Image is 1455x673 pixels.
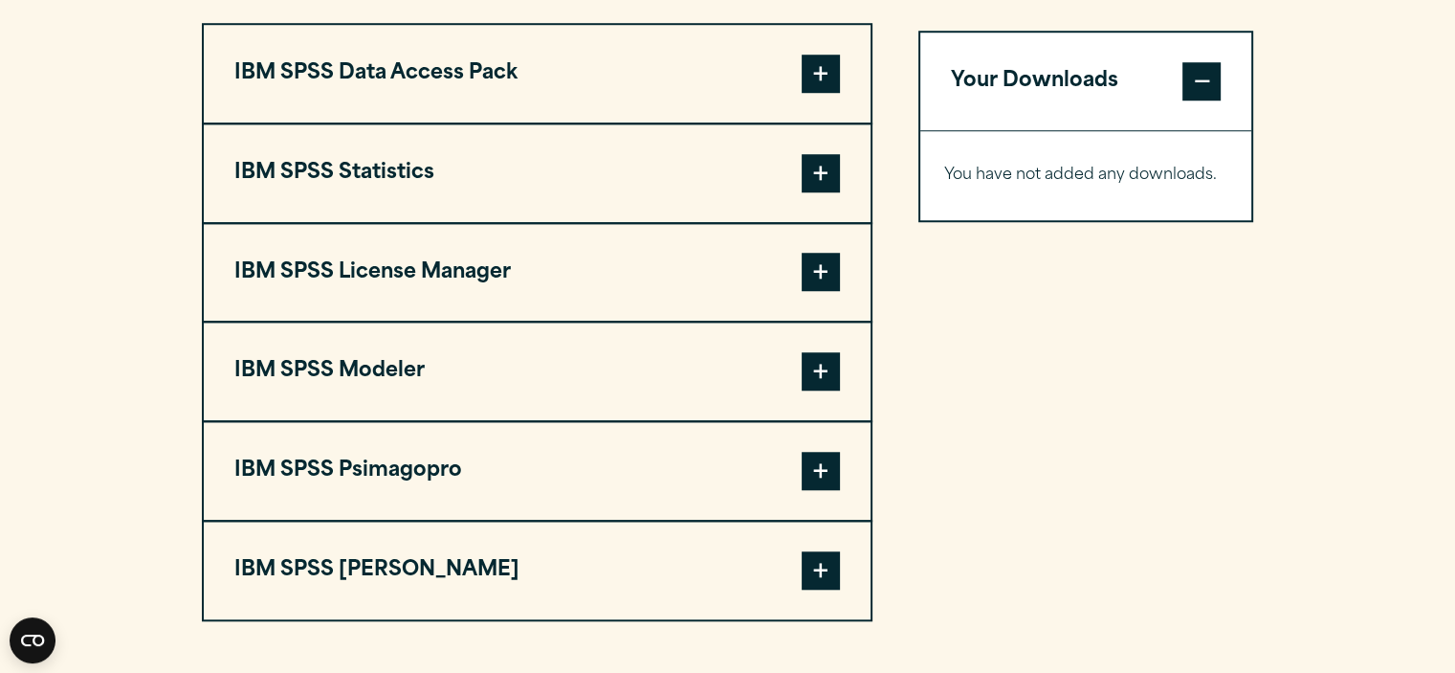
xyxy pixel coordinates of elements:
button: IBM SPSS Data Access Pack [204,25,871,123]
button: IBM SPSS License Manager [204,224,871,322]
button: Open CMP widget [10,617,55,663]
p: You have not added any downloads. [944,162,1228,190]
button: IBM SPSS Psimagopro [204,422,871,520]
button: IBM SPSS Modeler [204,323,871,420]
button: Your Downloads [920,33,1252,130]
button: IBM SPSS Statistics [204,124,871,222]
div: Your Downloads [920,130,1252,220]
button: IBM SPSS [PERSON_NAME] [204,522,871,619]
